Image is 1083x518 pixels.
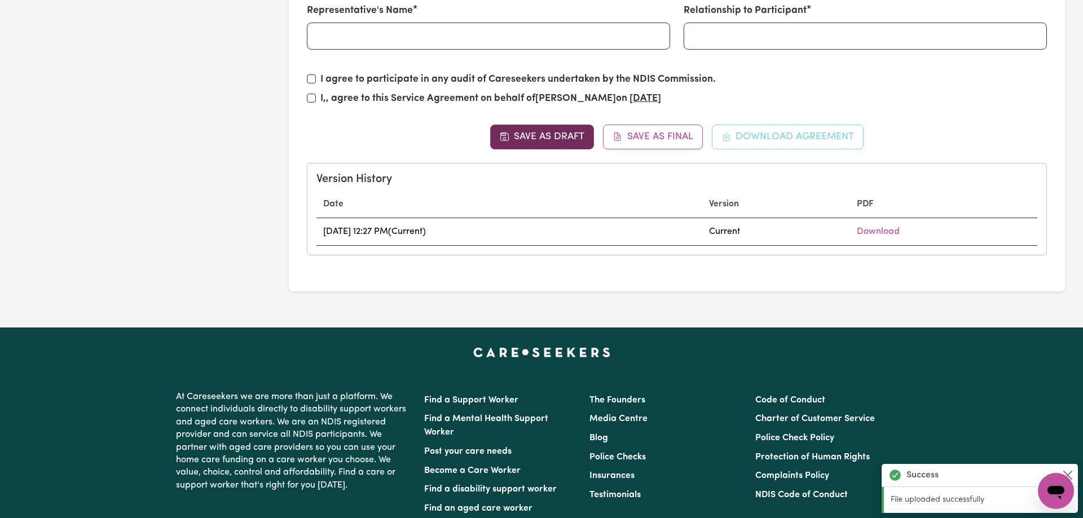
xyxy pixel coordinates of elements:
th: Date [316,191,702,218]
label: Relationship to Participant [684,3,807,18]
a: Code of Conduct [755,396,825,405]
strong: [PERSON_NAME] [535,94,616,103]
a: Find an aged care worker [424,504,532,513]
a: Charter of Customer Service [755,414,875,423]
a: Download [857,227,900,236]
a: Media Centre [589,414,648,423]
button: Close [1061,468,1075,482]
button: Save as Final [603,125,703,149]
a: Blog [589,433,608,442]
p: File uploaded successfully [891,494,1071,506]
a: NDIS Code of Conduct [755,490,848,499]
a: Find a Mental Health Support Worker [424,414,548,437]
th: PDF [850,191,1037,218]
a: Become a Care Worker [424,466,521,475]
a: Complaints Policy [755,471,829,480]
a: Find a Support Worker [424,396,518,405]
th: Version [702,191,850,218]
a: Post your care needs [424,447,512,456]
u: [DATE] [629,94,661,103]
iframe: Button to launch messaging window, conversation in progress [1038,473,1074,509]
a: Police Check Policy [755,433,834,442]
a: Insurances [589,471,635,480]
a: Protection of Human Rights [755,453,870,462]
a: Careseekers home page [473,348,610,357]
label: I, , agree to this Service Agreement on behalf of on [320,91,661,106]
label: I agree to participate in any audit of Careseekers undertaken by the NDIS Commission. [320,72,716,87]
strong: Success [906,468,939,482]
p: At Careseekers we are more than just a platform. We connect individuals directly to disability su... [176,386,411,496]
a: Find a disability support worker [424,485,557,494]
td: Current [702,218,850,246]
a: Police Checks [589,453,646,462]
h5: Version History [316,172,1037,186]
button: Save as Draft [490,125,595,149]
a: Testimonials [589,490,641,499]
td: [DATE] 12:27 PM (Current) [316,218,702,246]
label: Representative's Name [307,3,413,18]
a: The Founders [589,396,645,405]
